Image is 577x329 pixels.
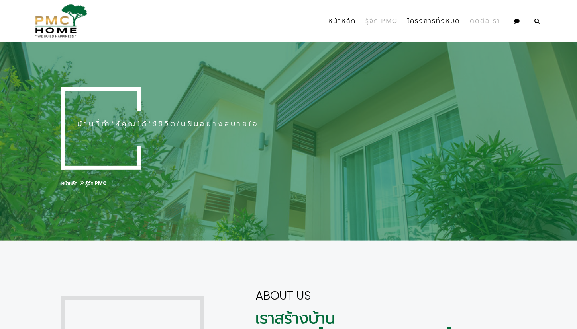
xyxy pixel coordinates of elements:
h2: บ้านที่ทำให้คุณได้ใช้ชีวิตในฝันอย่างสบายใจ [77,119,332,128]
a: ติดต่อเรา [465,3,505,39]
a: รู้จัก PMC [85,180,107,187]
a: หน้าหลัก [324,3,361,39]
a: รู้จัก PMC [361,3,402,39]
a: หน้าหลัก [61,180,78,187]
img: pmc-logo [32,4,87,38]
a: โครงการทั้งหมด [402,3,465,39]
p: About Us [256,288,477,303]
